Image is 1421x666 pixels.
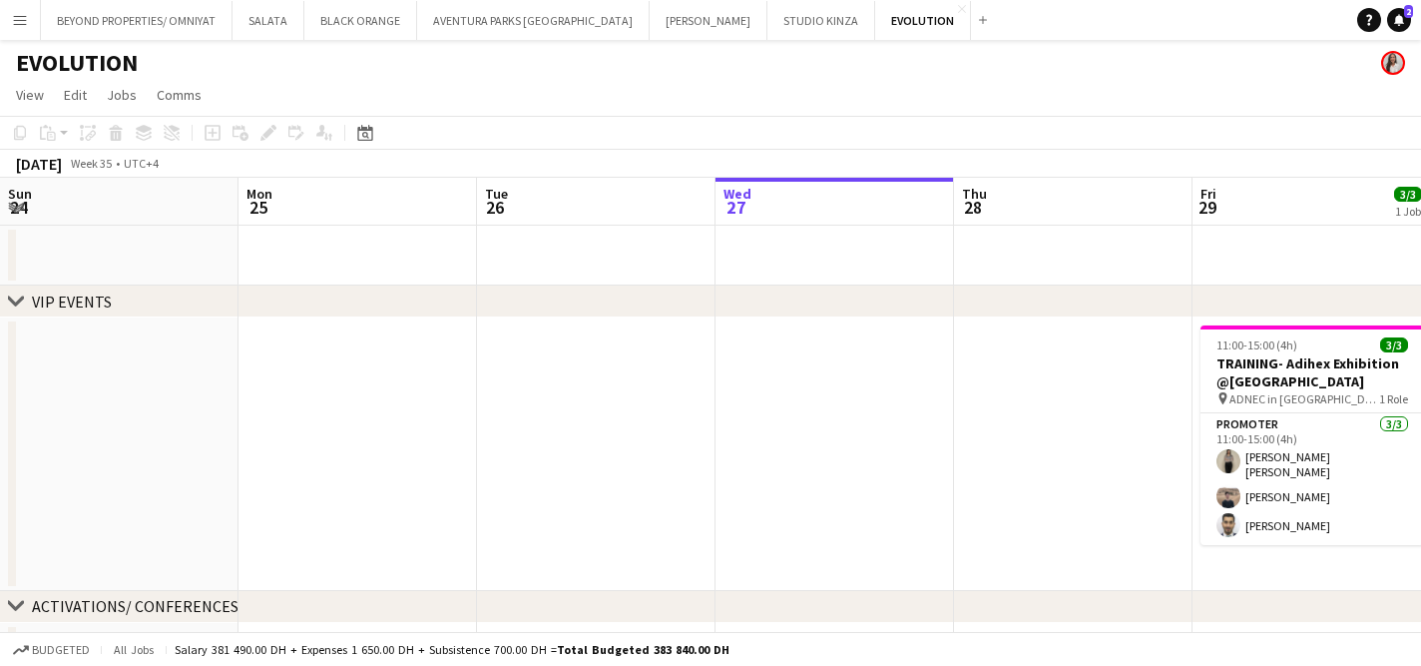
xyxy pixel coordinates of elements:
span: All jobs [110,642,158,657]
div: [DATE] [16,154,62,174]
span: Edit [64,86,87,104]
span: Fri [1200,185,1216,203]
button: STUDIO KINZA [767,1,875,40]
span: 11:00-15:00 (4h) [1216,337,1297,352]
span: Wed [723,185,751,203]
div: 1 Job [1395,204,1421,219]
a: Jobs [99,82,145,108]
button: AVENTURA PARKS [GEOGRAPHIC_DATA] [417,1,650,40]
span: 27 [720,196,751,219]
span: ADNEC in [GEOGRAPHIC_DATA] [1229,391,1379,406]
div: ACTIVATIONS/ CONFERENCES [32,596,238,616]
div: VIP EVENTS [32,292,112,312]
button: BLACK ORANGE [304,1,417,40]
button: SALATA [233,1,304,40]
span: Jobs [107,86,137,104]
span: Comms [157,86,202,104]
span: Week 35 [66,156,116,171]
span: Sun [8,185,32,203]
button: EVOLUTION [875,1,971,40]
span: View [16,86,44,104]
span: Thu [962,185,987,203]
span: 3/3 [1380,337,1408,352]
span: 26 [482,196,508,219]
span: 2 [1404,5,1413,18]
h1: EVOLUTION [16,48,138,78]
span: 28 [959,196,987,219]
a: 2 [1387,8,1411,32]
span: 25 [243,196,272,219]
a: Comms [149,82,210,108]
span: 29 [1197,196,1216,219]
button: [PERSON_NAME] [650,1,767,40]
a: Edit [56,82,95,108]
div: UTC+4 [124,156,159,171]
span: Budgeted [32,643,90,657]
span: 1 Role [1379,391,1408,406]
span: Tue [485,185,508,203]
app-user-avatar: Ines de Puybaudet [1381,51,1405,75]
span: 24 [5,196,32,219]
button: Budgeted [10,639,93,661]
span: Mon [246,185,272,203]
a: View [8,82,52,108]
div: Salary 381 490.00 DH + Expenses 1 650.00 DH + Subsistence 700.00 DH = [175,642,729,657]
span: Total Budgeted 383 840.00 DH [557,642,729,657]
button: BEYOND PROPERTIES/ OMNIYAT [41,1,233,40]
